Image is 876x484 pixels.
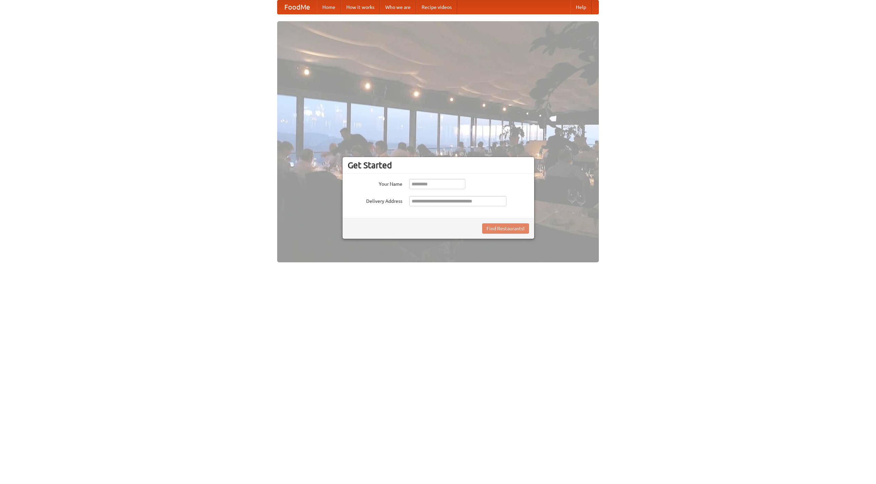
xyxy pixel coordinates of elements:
a: Home [317,0,341,14]
a: How it works [341,0,380,14]
a: Help [570,0,592,14]
label: Delivery Address [348,196,402,205]
button: Find Restaurants! [482,223,529,234]
a: FoodMe [278,0,317,14]
a: Recipe videos [416,0,457,14]
label: Your Name [348,179,402,187]
a: Who we are [380,0,416,14]
h3: Get Started [348,160,529,170]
